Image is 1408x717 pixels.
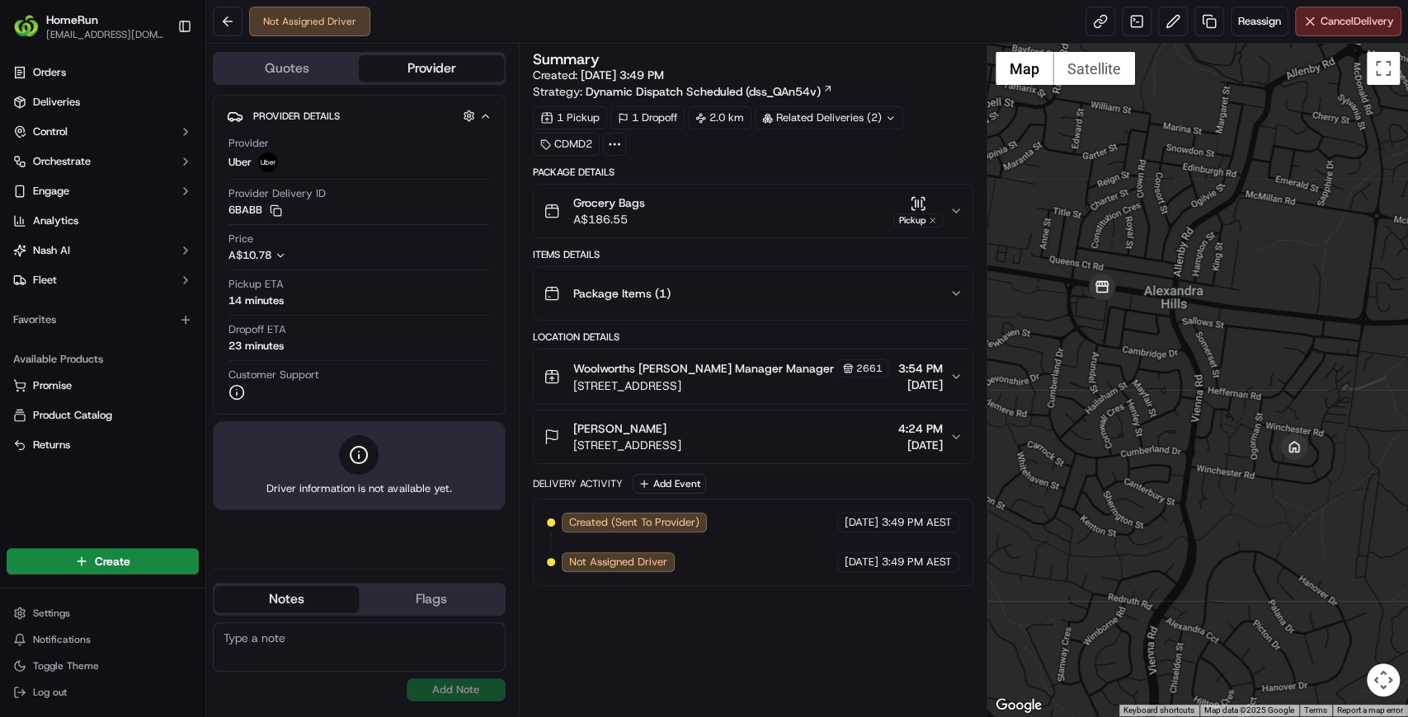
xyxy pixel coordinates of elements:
[1053,52,1135,85] button: Show satellite imagery
[253,110,340,123] span: Provider Details
[533,248,973,261] div: Items Details
[7,432,199,458] button: Returns
[33,659,99,672] span: Toggle Theme
[7,307,199,333] div: Favorites
[573,360,834,377] span: Woolworths [PERSON_NAME] Manager Manager
[533,133,600,156] div: CDMD2
[33,408,112,423] span: Product Catalog
[845,555,878,569] span: [DATE]
[586,83,821,100] span: Dynamic Dispatch Scheduled (dss_QAn54v)
[33,438,70,452] span: Returns
[33,243,70,258] span: Nash AI
[7,548,199,574] button: Create
[898,437,943,453] span: [DATE]
[845,515,878,530] span: [DATE]
[898,420,943,437] span: 4:24 PM
[7,7,171,46] button: HomeRunHomeRun[EMAIL_ADDRESS][DOMAIN_NAME]
[856,362,883,375] span: 2661
[33,95,80,110] span: Deliveries
[569,555,667,569] span: Not Assigned Driver
[991,695,1046,716] a: Open this area in Google Maps (opens a new window)
[898,377,943,393] span: [DATE]
[359,586,503,612] button: Flags
[46,28,164,41] button: [EMAIL_ADDRESS][DOMAIN_NAME]
[214,55,359,82] button: Quotes
[7,373,199,399] button: Promise
[266,481,451,496] span: Driver information is not available yet.
[7,89,199,115] a: Deliveries
[7,628,199,651] button: Notifications
[633,474,706,494] button: Add Event
[359,55,503,82] button: Provider
[534,349,972,404] button: Woolworths [PERSON_NAME] Manager Manager2661[STREET_ADDRESS]3:54 PM[DATE]
[1321,14,1394,29] span: Cancel Delivery
[228,248,271,262] span: A$10.78
[13,438,192,452] a: Returns
[33,213,78,228] span: Analytics
[7,148,199,175] button: Orchestrate
[573,194,645,211] span: Grocery Bags
[46,12,98,28] button: HomeRun
[7,402,199,429] button: Product Catalog
[7,59,199,86] a: Orders
[228,155,252,170] span: Uber
[7,237,199,264] button: Nash AI
[228,293,284,308] div: 14 minutes
[33,607,70,620] span: Settings
[581,68,664,82] span: [DATE] 3:49 PM
[1367,52,1400,85] button: Toggle fullscreen view
[214,586,359,612] button: Notes
[534,267,972,320] button: Package Items (1)
[533,330,973,344] div: Location Details
[13,408,192,423] a: Product Catalog
[7,208,199,234] a: Analytics
[898,360,943,377] span: 3:54 PM
[33,686,67,699] span: Log out
[33,154,91,169] span: Orchestrate
[228,232,253,246] span: Price
[573,420,666,437] span: [PERSON_NAME]
[991,695,1046,716] img: Google
[610,106,685,129] div: 1 Dropoff
[1204,705,1294,715] span: Map data ©2025 Google
[7,346,199,373] div: Available Products
[33,378,72,393] span: Promise
[1231,7,1288,36] button: Reassign
[1304,705,1327,715] a: Terms (opens in new tab)
[533,83,833,100] div: Strategy:
[1295,7,1401,36] button: CancelDelivery
[533,52,600,67] h3: Summary
[228,186,326,201] span: Provider Delivery ID
[33,65,66,80] span: Orders
[7,654,199,677] button: Toggle Theme
[228,322,286,337] span: Dropoff ETA
[533,67,664,83] span: Created:
[688,106,751,129] div: 2.0 km
[227,102,492,129] button: Provider Details
[228,368,319,382] span: Customer Support
[573,377,888,394] span: [STREET_ADDRESS]
[33,184,69,199] span: Engage
[573,285,671,302] span: Package Items ( 1 )
[533,166,973,179] div: Package Details
[534,185,972,237] button: Grocery BagsA$186.55Pickup
[533,106,607,129] div: 1 Pickup
[13,13,40,40] img: HomeRun
[586,83,833,100] a: Dynamic Dispatch Scheduled (dss_QAn54v)
[7,602,199,625] button: Settings
[569,515,699,530] span: Created (Sent To Provider)
[7,178,199,204] button: Engage
[1123,705,1194,716] button: Keyboard shortcuts
[95,553,130,569] span: Create
[996,52,1053,85] button: Show street map
[573,211,645,227] span: A$186.55
[534,410,972,463] button: [PERSON_NAME][STREET_ADDRESS]4:24 PM[DATE]
[258,152,278,172] img: uber-new-logo.jpeg
[893,213,943,227] div: Pickup
[1367,663,1400,696] button: Map camera controls
[533,477,623,490] div: Delivery Activity
[7,119,199,145] button: Control
[882,555,952,569] span: 3:49 PM AEST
